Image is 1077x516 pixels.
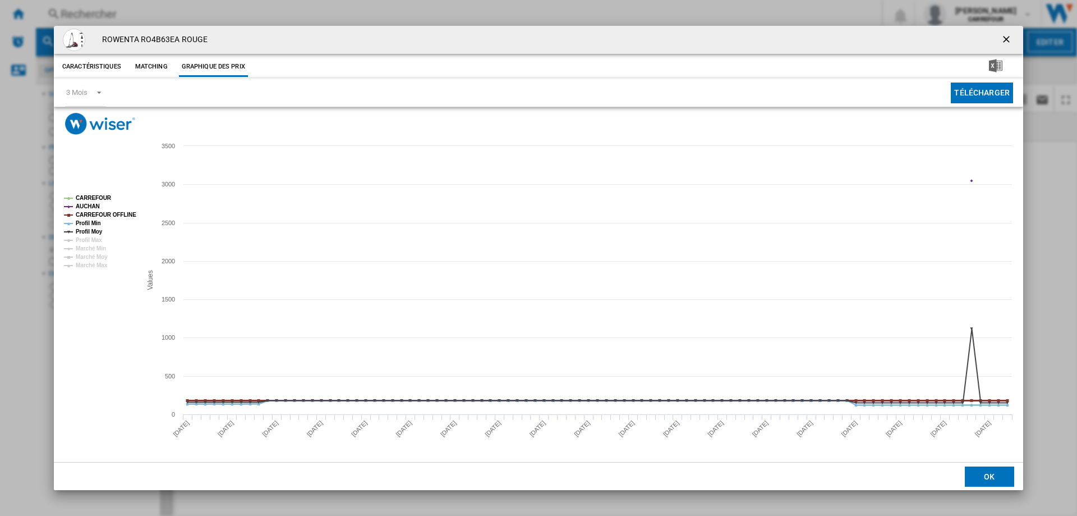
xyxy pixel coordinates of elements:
[96,34,208,45] h4: ROWENTA RO4B63EA ROUGE
[662,419,680,438] tspan: [DATE]
[885,419,903,438] tspan: [DATE]
[162,143,175,149] tspan: 3500
[66,88,87,97] div: 3 Mois
[394,419,413,438] tspan: [DATE]
[1001,34,1014,47] ng-md-icon: getI18NText('BUTTONS.CLOSE_DIALOG')
[306,419,324,438] tspan: [DATE]
[76,245,106,252] tspan: Marché Min
[76,212,136,218] tspan: CARREFOUR OFFLINE
[146,270,154,290] tspan: Values
[76,195,112,201] tspan: CARREFOUR
[165,373,175,380] tspan: 500
[484,419,502,438] tspan: [DATE]
[162,334,175,341] tspan: 1000
[127,57,176,77] button: Matching
[795,419,814,438] tspan: [DATE]
[179,57,248,77] button: Graphique des prix
[65,113,135,135] img: logo_wiser_300x94.png
[76,262,108,268] tspan: Marché Max
[162,296,175,303] tspan: 1500
[439,419,458,438] tspan: [DATE]
[840,419,859,438] tspan: [DATE]
[54,26,1023,490] md-dialog: Product popup
[76,229,103,235] tspan: Profil Moy
[528,419,547,438] tspan: [DATE]
[162,220,175,226] tspan: 2500
[261,419,279,438] tspan: [DATE]
[59,57,124,77] button: Caractéristiques
[162,258,175,264] tspan: 2000
[350,419,369,438] tspan: [DATE]
[162,181,175,188] tspan: 3000
[929,419,947,438] tspan: [DATE]
[996,29,1019,51] button: getI18NText('BUTTONS.CLOSE_DIALOG')
[76,203,100,209] tspan: AUCHAN
[706,419,725,438] tspan: [DATE]
[76,220,101,226] tspan: Profil Min
[76,254,108,260] tspan: Marché Moy
[617,419,636,438] tspan: [DATE]
[573,419,591,438] tspan: [DATE]
[971,57,1020,77] button: Télécharger au format Excel
[989,59,1002,72] img: excel-24x24.png
[172,411,175,418] tspan: 0
[974,419,992,438] tspan: [DATE]
[63,29,85,51] img: 3221616093133_0.jpg
[751,419,770,438] tspan: [DATE]
[172,419,190,438] tspan: [DATE]
[965,467,1014,487] button: OK
[76,237,102,243] tspan: Profil Max
[951,83,1013,103] button: Télécharger
[217,419,235,438] tspan: [DATE]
